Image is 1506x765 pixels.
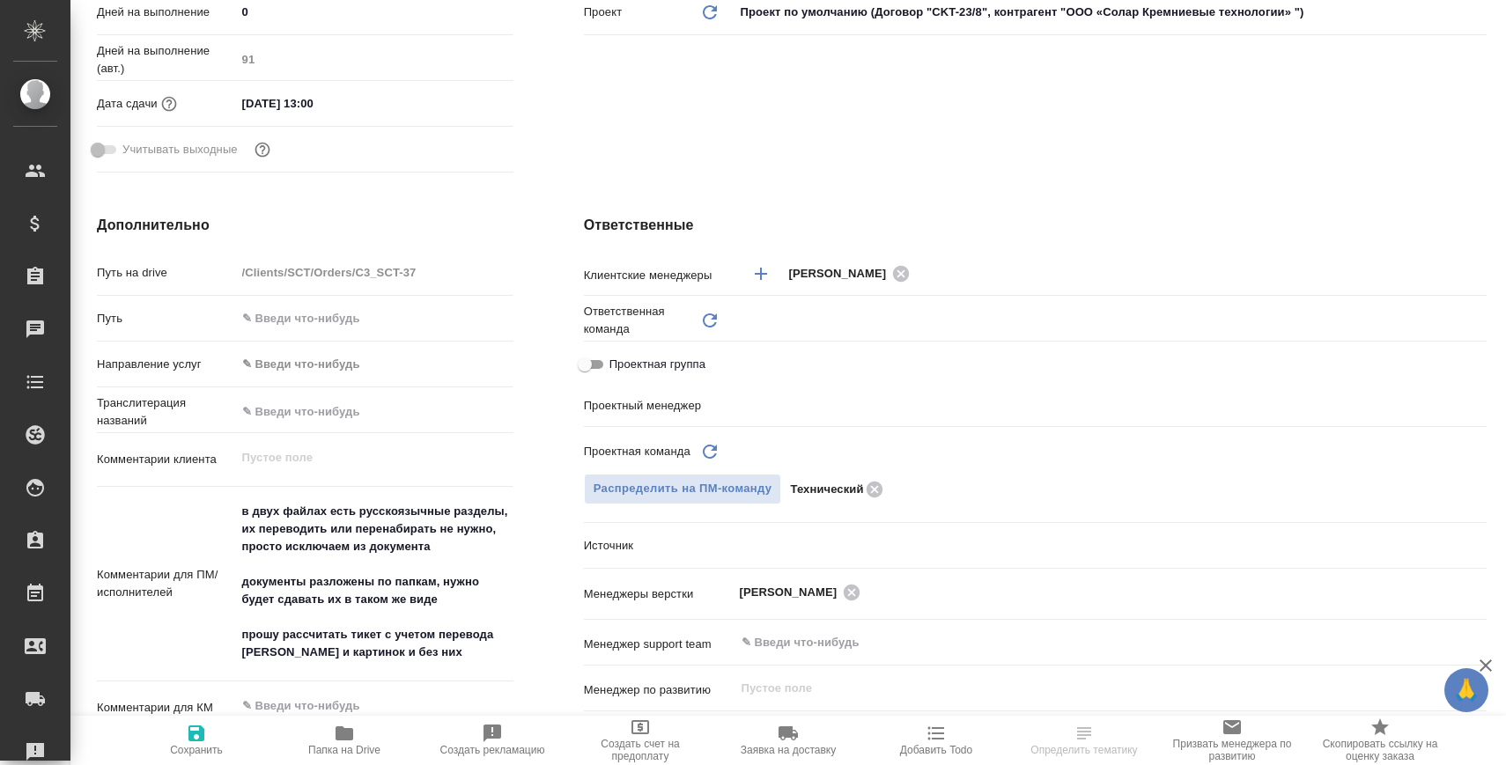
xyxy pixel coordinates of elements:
button: Open [1477,272,1480,276]
span: Папка на Drive [308,744,380,756]
h4: Ответственные [584,215,1487,236]
p: Проект [584,4,623,21]
span: [PERSON_NAME] [789,265,897,283]
p: Направление услуг [97,356,236,373]
span: Скопировать ссылку на оценку заказа [1317,738,1443,762]
input: ✎ Введи что-нибудь [740,632,1422,653]
p: Транслитерация названий [97,394,236,430]
span: 🙏 [1451,672,1481,709]
span: Определить тематику [1030,744,1137,756]
p: Комментарии клиента [97,451,236,468]
div: ​ [735,531,1487,561]
p: Технический [790,481,863,498]
button: Open [1477,402,1480,406]
input: ✎ Введи что-нибудь [236,399,513,424]
p: Дней на выполнение [97,4,236,21]
span: [PERSON_NAME] [740,584,848,601]
p: Менеджеры верстки [584,585,735,603]
button: Распределить на ПМ-команду [584,474,782,504]
button: Выбери, если сб и вс нужно считать рабочими днями для выполнения заказа. [251,138,274,161]
p: Комментарии для ПМ/исполнителей [97,566,236,601]
input: Пустое поле [740,678,1445,699]
span: Проектная группа [609,356,705,373]
span: Сохранить [170,744,223,756]
button: Определить тематику [1010,716,1158,765]
span: Создать счет на предоплату [577,738,704,762]
input: Пустое поле [236,260,513,285]
span: Заявка на доставку [741,744,836,756]
button: Скопировать ссылку на оценку заказа [1306,716,1454,765]
button: Open [1477,641,1480,644]
button: Сохранить [122,716,270,765]
p: Клиентские менеджеры [584,267,735,284]
div: [PERSON_NAME] [789,262,916,284]
p: Путь на drive [97,264,236,282]
p: Комментарии для КМ [97,699,236,717]
button: Open [1477,591,1480,594]
div: ✎ Введи что-нибудь [242,356,492,373]
p: Ответственная команда [584,303,699,338]
textarea: в двух файлах есть русскоязычные разделы, их переводить или перенабирать не нужно, просто исключа... [236,497,513,667]
button: Добавить Todo [862,716,1010,765]
div: [PERSON_NAME] [740,581,867,603]
div: ​ [735,305,1487,335]
button: Если добавить услуги и заполнить их объемом, то дата рассчитается автоматически [158,92,181,115]
button: Заявка на доставку [714,716,862,765]
span: Учитывать выходные [122,141,238,158]
span: Создать рекламацию [440,744,545,756]
button: Добавить менеджера [740,253,782,295]
button: Создать рекламацию [418,716,566,765]
input: ✎ Введи что-нибудь [236,305,513,331]
h4: Дополнительно [97,215,513,236]
span: Добавить Todo [900,744,972,756]
button: Папка на Drive [270,716,418,765]
button: Призвать менеджера по развитию [1158,716,1306,765]
p: Путь [97,310,236,327]
span: В заказе уже есть ответственный ПМ или ПМ группа [584,474,782,504]
p: Менеджер по развитию [584,681,735,699]
p: Менеджер support team [584,636,735,653]
button: Создать счет на предоплату [566,716,714,765]
p: Дней на выполнение (авт.) [97,42,236,77]
p: Дата сдачи [97,95,158,113]
p: Источник [584,537,735,555]
div: ✎ Введи что-нибудь [236,349,513,379]
p: Проектная команда [584,443,690,460]
input: ✎ Введи что-нибудь [236,91,390,116]
button: 🙏 [1444,668,1488,712]
span: Призвать менеджера по развитию [1169,738,1296,762]
p: Проектный менеджер [584,397,735,415]
input: Пустое поле [236,47,513,72]
span: Распределить на ПМ-команду [594,479,772,499]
